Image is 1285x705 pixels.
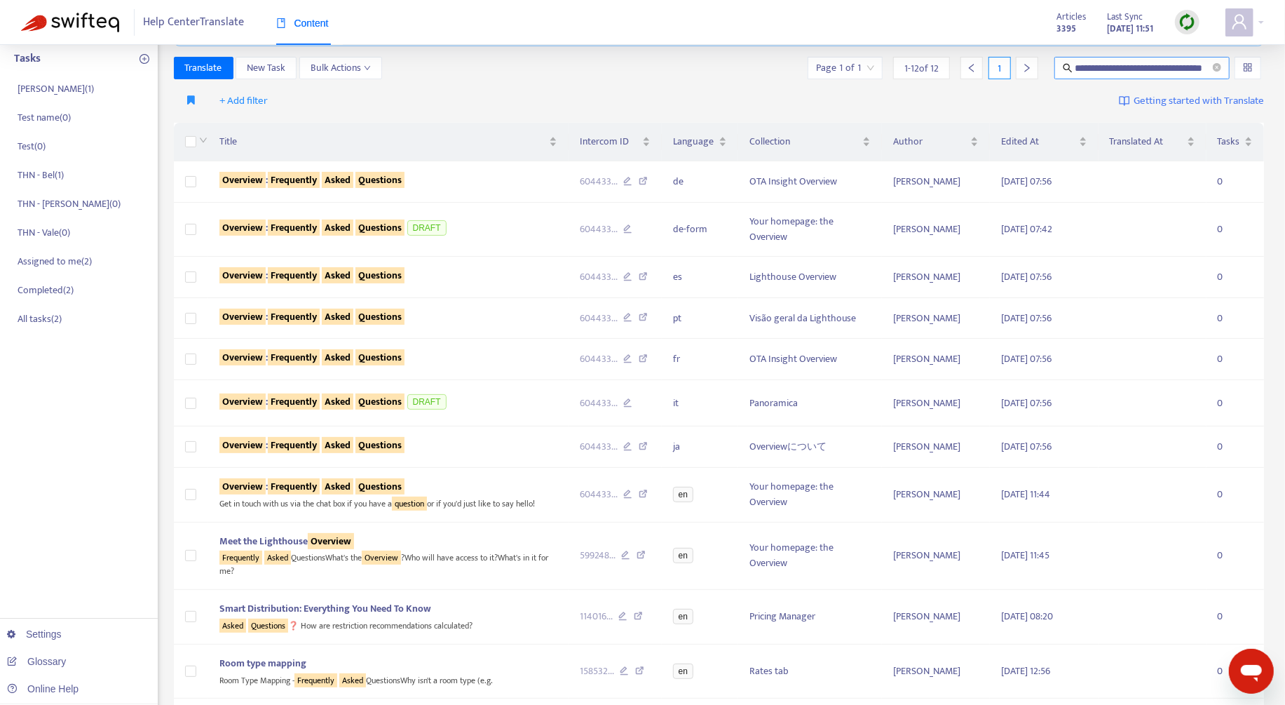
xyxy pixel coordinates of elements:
sqkw: Questions [355,267,404,283]
th: Tasks [1206,123,1264,161]
td: Lighthouse Overview [738,257,883,298]
span: Help Center Translate [144,9,245,36]
span: Author [893,134,967,149]
span: [DATE] 08:20 [1001,608,1053,624]
strong: 3395 [1057,21,1077,36]
p: All tasks ( 2 ) [18,311,62,326]
span: : [219,394,404,410]
span: [DATE] 12:56 [1001,663,1050,679]
p: [PERSON_NAME] ( 1 ) [18,81,94,96]
span: + Add filter [220,93,268,109]
td: OTA Insight Overview [738,339,883,380]
img: image-link [1119,95,1130,107]
sqkw: Frequently [268,394,320,410]
span: 604433 ... [580,222,618,237]
span: : [219,309,404,325]
span: 599248 ... [580,548,616,563]
button: New Task [236,57,297,79]
sqkw: Frequently [294,673,337,687]
td: 0 [1206,203,1264,257]
span: [DATE] 11:44 [1001,486,1050,502]
th: Title [208,123,569,161]
div: Get in touch with us via the chat box if you have a or if you'd just like to say hello! [219,495,557,511]
th: Language [662,123,738,161]
td: de-form [662,203,738,257]
sqkw: Overview [219,478,266,495]
span: book [276,18,286,28]
sqkw: Asked [322,309,353,325]
span: Content [276,18,329,29]
td: Pricing Manager [738,590,883,645]
th: Author [882,123,990,161]
sqkw: Frequently [268,437,320,453]
td: Your homepage: the Overview [738,468,883,523]
th: Intercom ID [569,123,662,161]
span: down [364,65,371,72]
sqkw: Asked [219,619,246,633]
span: 114016 ... [580,609,613,624]
sqkw: Questions [355,220,404,236]
a: Getting started with Translate [1119,90,1264,112]
td: [PERSON_NAME] [882,590,990,645]
sqkw: Questions [248,619,288,633]
span: New Task [247,60,285,76]
th: Edited At [990,123,1098,161]
sqkw: Overview [219,267,266,283]
span: 1 - 12 of 12 [904,61,939,76]
p: THN - Bel ( 1 ) [18,168,64,182]
td: [PERSON_NAME] [882,645,990,699]
td: Panoramica [738,380,883,427]
sqkw: Asked [322,220,353,236]
div: 1 [988,57,1011,79]
td: [PERSON_NAME] [882,203,990,257]
span: DRAFT [407,394,447,410]
span: en [673,548,693,563]
th: Translated At [1099,123,1206,161]
td: fr [662,339,738,380]
sqkw: Overview [219,309,266,325]
span: Translate [185,60,222,76]
p: THN - [PERSON_NAME] ( 0 ) [18,196,121,211]
span: : [219,437,404,453]
span: Smart Distribution: Everything You Need To Know [219,600,431,617]
sqkw: Frequently [268,220,320,236]
span: Title [219,134,546,149]
sqkw: Asked [322,478,353,495]
span: 604433 ... [580,174,618,189]
span: Meet the Lighthouse [219,533,354,549]
sqkw: Asked [322,349,353,365]
button: + Add filter [210,90,279,112]
p: THN - Vale ( 0 ) [18,225,70,240]
sqkw: Frequently [268,349,320,365]
span: Language [673,134,716,149]
div: QuestionsWhat's the ?Who will have access to it?What's in it for me? [219,549,557,578]
sqkw: Questions [355,394,404,410]
span: : [219,172,404,188]
td: [PERSON_NAME] [882,339,990,380]
span: Articles [1057,9,1087,25]
span: user [1231,13,1248,30]
sqkw: Questions [355,349,404,365]
sqkw: Questions [355,478,404,495]
span: [DATE] 11:45 [1001,547,1049,563]
sqkw: Questions [355,309,404,325]
sqkw: Overview [219,394,266,410]
span: Intercom ID [580,134,639,149]
span: Getting started with Translate [1134,93,1264,109]
td: pt [662,298,738,340]
span: 604433 ... [580,439,618,455]
span: : [219,349,404,365]
span: Room type mapping [219,655,306,671]
span: [DATE] 07:56 [1001,173,1052,189]
td: 0 [1206,257,1264,298]
a: Settings [7,629,62,640]
sqkw: Frequently [268,478,320,495]
td: it [662,380,738,427]
sqkw: Asked [322,394,353,410]
span: Bulk Actions [311,60,371,76]
a: Online Help [7,683,79,694]
td: [PERSON_NAME] [882,380,990,427]
td: Your homepage: the Overview [738,203,883,257]
sqkw: Questions [355,172,404,188]
span: en [673,664,693,679]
